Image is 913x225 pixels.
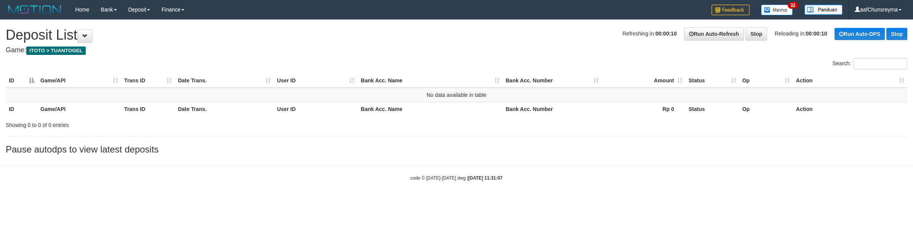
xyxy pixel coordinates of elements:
[468,175,502,181] strong: [DATE] 11:31:07
[602,74,686,88] th: Amount: activate to sort column ascending
[175,74,274,88] th: Date Trans.: activate to sort column ascending
[6,88,907,102] td: No data available in table
[6,4,64,15] img: MOTION_logo.png
[274,74,358,88] th: User ID: activate to sort column ascending
[835,28,885,40] a: Run Auto-DPS
[686,102,739,116] th: Status
[775,31,827,37] span: Reloading in:
[804,5,843,15] img: panduan.png
[6,118,375,129] div: Showing 0 to 0 of 0 entries
[358,74,502,88] th: Bank Acc. Name: activate to sort column ascending
[358,102,502,116] th: Bank Acc. Name
[684,27,744,40] a: Run Auto-Refresh
[745,27,767,40] a: Stop
[411,175,503,181] small: code © [DATE]-[DATE] dwg |
[175,102,274,116] th: Date Trans.
[622,31,676,37] span: Refreshing in:
[503,102,602,116] th: Bank Acc. Number
[788,2,798,9] span: 32
[6,47,907,54] h4: Game:
[274,102,358,116] th: User ID
[6,27,907,43] h1: Deposit List
[853,58,907,69] input: Search:
[37,74,121,88] th: Game/API: activate to sort column ascending
[686,74,739,88] th: Status: activate to sort column ascending
[833,58,907,69] label: Search:
[121,102,175,116] th: Trans ID
[6,74,37,88] th: ID: activate to sort column descending
[761,5,793,15] img: Button%20Memo.svg
[26,47,86,55] span: ITOTO > TUANTOGEL
[6,145,907,154] h3: Pause autodps to view latest deposits
[739,74,793,88] th: Op: activate to sort column ascending
[886,28,907,40] a: Stop
[37,102,121,116] th: Game/API
[712,5,750,15] img: Feedback.jpg
[602,102,686,116] th: Rp 0
[806,31,827,37] strong: 00:00:10
[793,74,907,88] th: Action: activate to sort column ascending
[6,102,37,116] th: ID
[503,74,602,88] th: Bank Acc. Number: activate to sort column ascending
[121,74,175,88] th: Trans ID: activate to sort column ascending
[656,31,677,37] strong: 00:00:10
[793,102,907,116] th: Action
[739,102,793,116] th: Op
